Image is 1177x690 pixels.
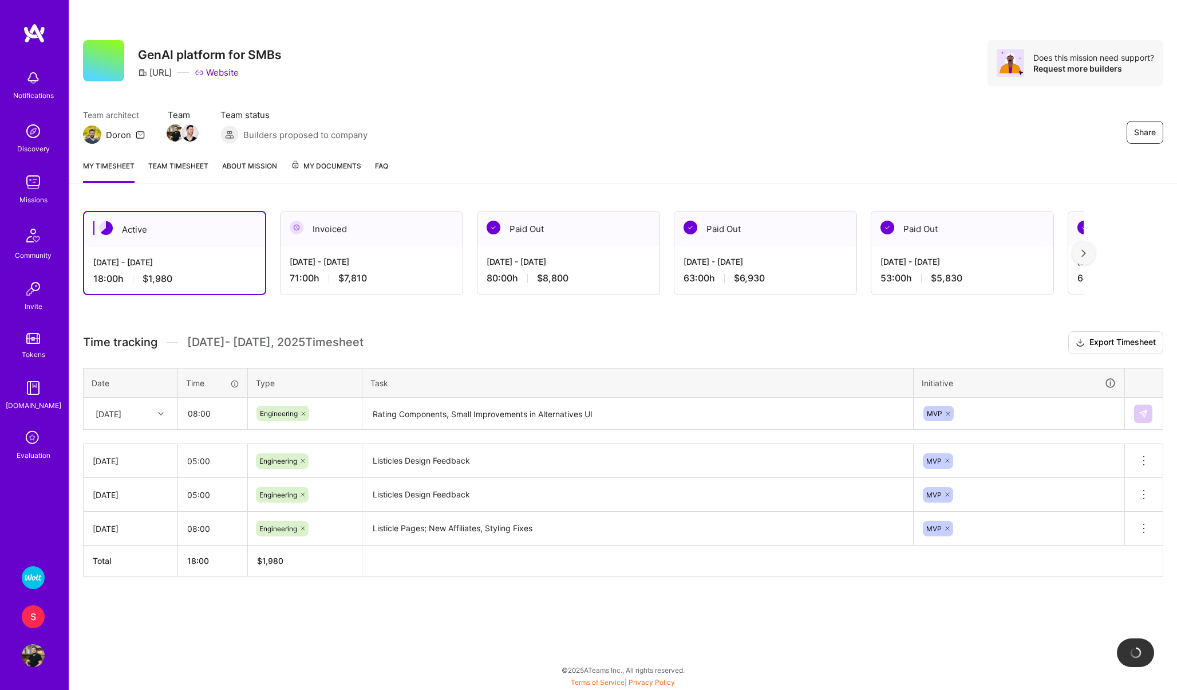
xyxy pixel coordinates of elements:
img: tokens [26,333,40,344]
a: Wolt - Fintech: Payments Expansion Team [19,566,48,589]
div: 63:00 h [684,272,847,284]
div: [DATE] - [DATE] [880,256,1044,268]
div: Initiative [922,377,1116,390]
div: Active [84,212,265,247]
div: Notifications [13,89,54,101]
div: 18:00 h [93,273,256,285]
div: Paid Out [871,211,1053,246]
img: guide book [22,377,45,399]
input: HH:MM [179,398,247,429]
div: 80:00 h [487,272,650,284]
img: Team Member Avatar [181,124,199,142]
img: Invoiced [290,221,303,234]
img: Builders proposed to company [220,126,239,144]
input: HH:MM [178,446,247,476]
div: null [1134,405,1154,423]
div: Does this mission need support? [1033,52,1154,63]
a: About Mission [222,160,277,183]
input: HH:MM [178,513,247,544]
div: Paid Out [674,211,856,246]
i: icon Chevron [158,411,164,417]
span: MVP [926,457,942,465]
textarea: Listicles Design Feedback [364,479,912,511]
div: S [22,605,45,628]
span: MVP [926,524,942,533]
div: Discovery [17,143,50,155]
th: 18:00 [178,546,248,577]
span: $7,810 [338,272,367,284]
div: [DATE] - [DATE] [93,256,256,268]
span: Engineering [259,457,297,465]
a: User Avatar [19,644,48,667]
a: My Documents [291,160,361,183]
div: Request more builders [1033,63,1154,74]
img: Team Architect [83,126,101,144]
th: Type [248,368,362,398]
div: Time [186,377,239,389]
img: Paid Out [684,221,697,234]
a: S [19,605,48,628]
button: Export Timesheet [1068,331,1163,354]
div: 53:00 h [880,272,1044,284]
i: icon CompanyGray [138,68,147,77]
div: [URL] [138,66,172,79]
div: [DATE] [93,523,168,535]
i: icon Download [1076,337,1085,349]
a: Team Member Avatar [183,123,198,143]
textarea: Listicle Pages; New Affiliates, Styling Fixes [364,513,912,544]
img: Paid Out [880,221,894,234]
input: HH:MM [178,480,247,510]
span: $8,800 [537,272,568,284]
span: Team status [220,109,368,121]
img: Submit [1139,409,1148,418]
button: Share [1127,121,1163,144]
span: | [571,678,675,687]
i: icon Mail [136,130,145,139]
div: [DOMAIN_NAME] [6,399,61,411]
span: My Documents [291,160,361,172]
img: User Avatar [22,644,45,667]
span: $1,980 [143,273,172,285]
span: Time tracking [83,335,157,350]
img: bell [22,66,45,89]
div: [DATE] [93,455,168,467]
img: Wolt - Fintech: Payments Expansion Team [22,566,45,589]
a: Team Member Avatar [168,123,183,143]
span: Engineering [259,524,297,533]
span: Engineering [260,409,298,418]
th: Task [362,368,914,398]
img: right [1081,249,1086,257]
div: Tokens [22,348,45,360]
div: [DATE] - [DATE] [487,256,650,268]
span: Team architect [83,109,145,121]
div: Invoiced [281,211,463,246]
span: Team [168,109,198,121]
img: loading [1128,645,1143,660]
img: Team Member Avatar [167,124,184,142]
div: 71:00 h [290,272,453,284]
img: Avatar [997,49,1024,77]
a: Privacy Policy [629,678,675,687]
div: Doron [106,129,131,141]
img: Paid Out [487,221,500,234]
textarea: Rating Components, Small Improvements in Alternatives UI [364,399,912,429]
img: logo [23,23,46,44]
i: icon SelectionTeam [22,428,44,449]
img: Community [19,222,47,249]
span: MVP [926,491,942,499]
span: $6,930 [734,272,765,284]
img: discovery [22,120,45,143]
th: Total [84,546,178,577]
div: Evaluation [17,449,50,461]
div: [DATE] [96,407,121,420]
div: © 2025 ATeams Inc., All rights reserved. [69,656,1177,684]
span: Builders proposed to company [243,129,368,141]
a: Website [195,66,239,79]
span: MVP [927,409,942,418]
div: [DATE] [93,489,168,501]
textarea: Listicles Design Feedback [364,445,912,477]
img: Paid Out [1077,221,1091,234]
img: Invite [22,277,45,300]
h3: GenAI platform for SMBs [138,48,282,62]
a: My timesheet [83,160,135,183]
